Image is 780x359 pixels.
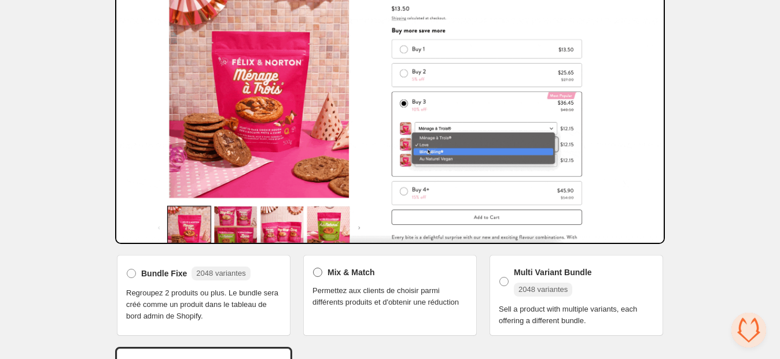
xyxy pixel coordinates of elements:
[328,267,375,278] span: Mix & Match
[196,269,245,277] span: 2048 variantes
[141,268,187,279] span: Bundle Fixe
[518,285,568,294] span: 2048 variantes
[514,267,592,278] span: Multi Variant Bundle
[312,285,468,308] span: Permettez aux clients de choisir parmi différents produits et d'obtenir une réduction
[126,287,281,322] span: Regroupez 2 produits ou plus. Le bundle sera créé comme un produit dans le tableau de bord admin ...
[731,313,766,347] div: Ouvrir le chat
[499,304,654,327] span: Sell a product with multiple variants, each offering a different bundle.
